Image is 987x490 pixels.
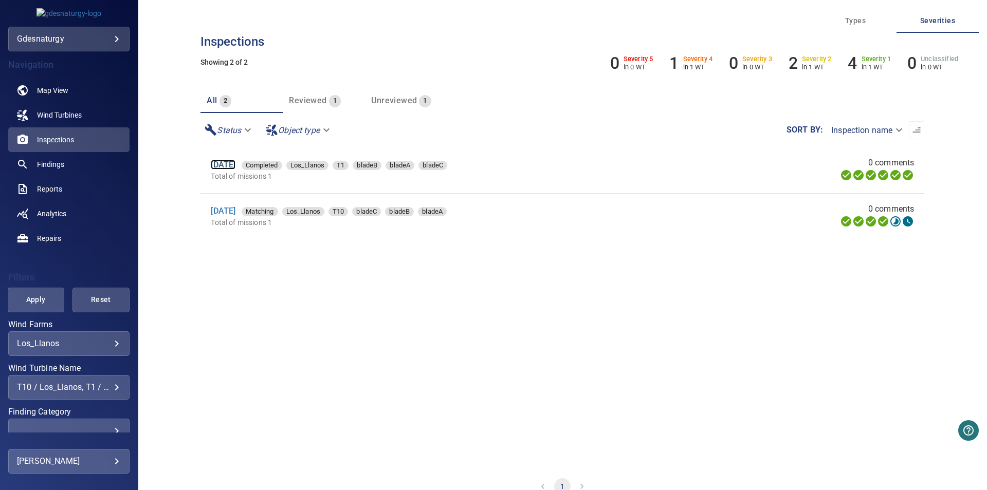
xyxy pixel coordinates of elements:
[329,95,341,107] span: 1
[242,207,278,216] div: Matching
[683,55,713,63] h6: Severity 4
[289,96,326,105] span: Reviewed
[17,338,121,348] div: Los_Llanos
[848,53,891,73] li: Severity 1
[242,160,282,171] span: Completed
[333,160,349,171] span: T1
[729,53,738,73] h6: 0
[820,14,890,27] span: Types
[8,60,130,70] h4: Navigation
[8,408,130,416] label: Finding Category
[207,96,217,105] span: All
[200,35,924,48] h3: Inspections
[20,293,51,306] span: Apply
[868,157,915,169] span: 0 comments
[802,63,832,71] p: in 1 WT
[8,419,130,443] div: Finding Category
[624,55,653,63] h6: Severity 5
[385,206,414,217] span: bladeB
[862,63,891,71] p: in 1 WT
[85,293,117,306] span: Reset
[921,63,958,71] p: in 0 WT
[889,169,902,181] svg: Matching 100%
[8,27,130,51] div: gdesnaturgy
[37,159,64,169] span: Findings
[865,169,877,181] svg: Selecting 100%
[921,55,958,63] h6: Unclassified
[242,161,282,170] div: Completed
[8,364,130,372] label: Wind Turbine Name
[877,169,889,181] svg: ML Processing 100%
[610,53,653,73] li: Severity 5
[848,53,857,73] h6: 4
[742,63,772,71] p: in 0 WT
[8,152,130,177] a: findings noActive
[907,53,917,73] h6: 0
[8,127,130,152] a: inspections active
[8,226,130,251] a: repairs noActive
[200,121,258,139] div: Status
[37,110,82,120] span: Wind Turbines
[262,121,336,139] div: Object type
[200,59,924,66] h5: Showing 2 of 2
[37,184,62,194] span: Reports
[352,207,381,216] div: bladeC
[386,161,414,170] div: bladeA
[352,206,381,217] span: bladeC
[37,135,74,145] span: Inspections
[8,272,130,282] h4: Filters
[17,453,121,469] div: [PERSON_NAME]
[903,14,973,27] span: Severities
[868,203,915,215] span: 0 comments
[36,8,101,18] img: gdesnaturgy-logo
[840,215,852,228] svg: Uploading 100%
[7,288,64,312] button: Apply
[907,53,958,73] li: Severity Unclassified
[418,160,447,171] span: bladeC
[669,53,712,73] li: Severity 4
[353,161,381,170] div: bladeB
[211,217,644,228] p: Total of missions 1
[865,215,877,228] svg: Selecting 100%
[37,85,68,96] span: Map View
[386,160,414,171] span: bladeA
[683,63,713,71] p: in 1 WT
[852,169,865,181] svg: Data Formatted 100%
[902,169,914,181] svg: Classification 100%
[789,53,798,73] h6: 2
[385,207,414,216] div: bladeB
[37,233,61,243] span: Repairs
[353,160,381,171] span: bladeB
[278,125,320,135] em: Object type
[282,207,325,216] div: Los_Llanos
[328,206,348,217] span: T10
[802,55,832,63] h6: Severity 2
[862,55,891,63] h6: Severity 1
[669,53,679,73] h6: 1
[877,215,889,228] svg: ML Processing 100%
[217,125,241,135] em: Status
[729,53,772,73] li: Severity 3
[286,160,329,171] span: Los_Llanos
[286,161,329,170] div: Los_Llanos
[17,382,121,392] div: T10 / Los_Llanos, T1 / Los_Llanos
[889,215,902,228] svg: Matching 23%
[418,206,447,217] span: bladeA
[211,171,645,181] p: Total of missions 1
[789,53,832,73] li: Severity 2
[787,126,823,134] label: Sort by :
[37,209,66,219] span: Analytics
[419,95,431,107] span: 1
[328,207,348,216] div: T10
[242,206,278,217] span: Matching
[8,103,130,127] a: windturbines noActive
[840,169,852,181] svg: Uploading 100%
[902,215,914,228] svg: Classification 0%
[8,321,130,329] label: Wind Farms
[72,288,130,312] button: Reset
[211,206,235,216] a: [DATE]
[282,206,325,217] span: Los_Llanos
[624,63,653,71] p: in 0 WT
[333,161,349,170] div: T1
[8,177,130,201] a: reports noActive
